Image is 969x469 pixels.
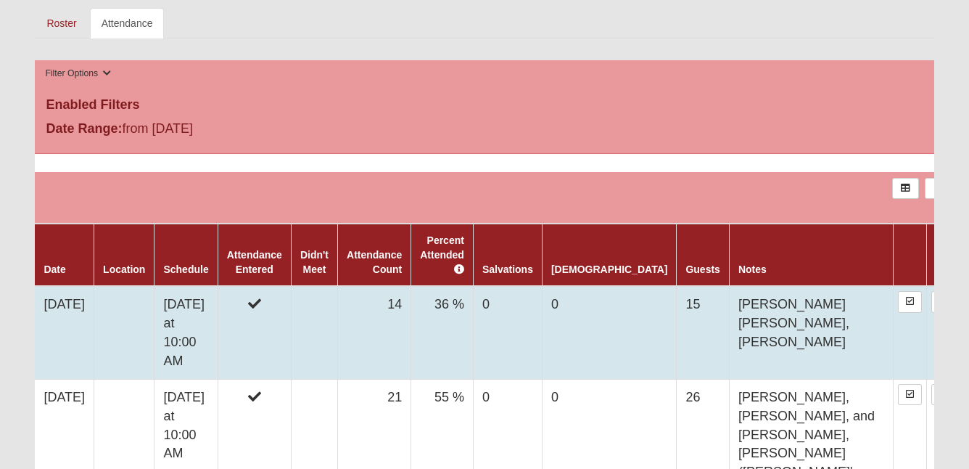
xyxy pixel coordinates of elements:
[738,264,767,275] a: Notes
[227,249,282,275] a: Attendance Entered
[420,234,464,275] a: Percent Attended
[677,286,729,379] td: 15
[14,453,103,463] a: Page Load Time: 2.00s
[473,224,542,286] th: Salvations
[931,291,953,312] a: Delete
[44,264,65,275] a: Date
[729,286,893,379] td: [PERSON_NAME] [PERSON_NAME], [PERSON_NAME]
[35,119,334,142] div: from [DATE]
[90,8,165,38] a: Attendance
[41,66,115,81] button: Filter Options
[35,286,94,379] td: [DATE]
[35,8,88,38] a: Roster
[300,249,329,275] a: Didn't Meet
[933,444,960,465] a: Page Properties (Alt+P)
[473,286,542,379] td: 0
[154,286,218,379] td: [DATE] at 10:00 AM
[321,449,329,465] a: Web cache enabled
[46,119,122,139] label: Date Range:
[892,178,919,199] a: Export to Excel
[347,249,402,275] a: Attendance Count
[925,178,952,199] a: Alt+N
[542,224,676,286] th: [DEMOGRAPHIC_DATA]
[411,286,474,379] td: 36 %
[118,452,214,465] span: ViewState Size: 49 KB
[677,224,729,286] th: Guests
[931,384,953,405] a: Delete
[163,264,208,275] a: Schedule
[46,97,923,113] h4: Enabled Filters
[542,286,676,379] td: 0
[898,291,922,312] a: Enter Attendance
[338,286,411,379] td: 14
[898,384,922,405] a: Enter Attendance
[225,452,310,465] span: HTML Size: 181 KB
[103,264,145,275] a: Location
